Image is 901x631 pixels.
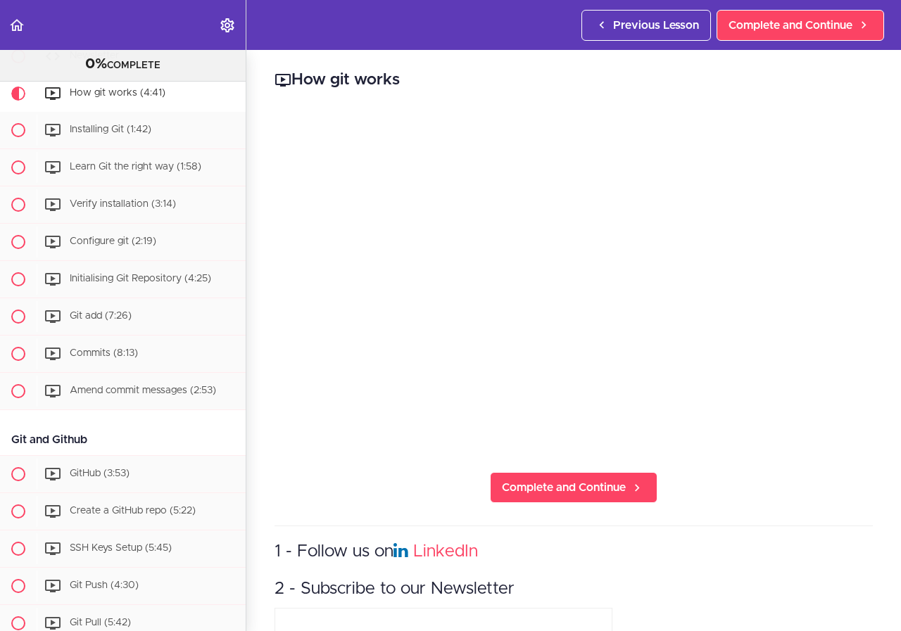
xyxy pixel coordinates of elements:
h3: 2 - Subscribe to our Newsletter [275,578,873,601]
span: Amend commit messages (2:53) [70,385,216,395]
span: How git works (4:41) [70,88,165,98]
span: Initialising Git Repository (4:25) [70,274,211,283]
div: COMPLETE [18,56,228,74]
span: 0% [85,57,107,71]
span: Commits (8:13) [70,348,138,358]
span: Learn Git the right way (1:58) [70,162,201,172]
span: GitHub (3:53) [70,469,130,478]
span: Complete and Continue [729,17,852,34]
span: Installing Git (1:42) [70,125,151,134]
span: Git add (7:26) [70,311,132,321]
iframe: Video Player [275,113,873,450]
span: Git Push (4:30) [70,580,139,590]
span: Configure git (2:19) [70,236,156,246]
a: Previous Lesson [581,10,711,41]
h3: 1 - Follow us on [275,540,873,563]
a: LinkedIn [413,543,478,560]
span: Git Pull (5:42) [70,618,131,627]
svg: Settings Menu [219,17,236,34]
a: Complete and Continue [490,472,657,503]
a: Complete and Continue [717,10,884,41]
svg: Back to course curriculum [8,17,25,34]
span: Create a GitHub repo (5:22) [70,506,196,516]
span: Previous Lesson [613,17,699,34]
span: Verify installation (3:14) [70,199,176,209]
span: Complete and Continue [502,479,626,496]
span: SSH Keys Setup (5:45) [70,543,172,553]
h2: How git works [275,68,873,92]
